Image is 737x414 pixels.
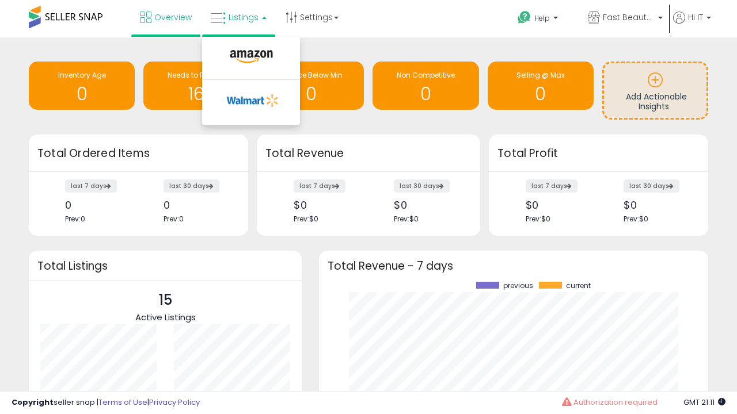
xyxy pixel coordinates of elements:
[394,214,419,224] span: Prev: $0
[149,397,200,408] a: Privacy Policy
[264,85,358,103] h1: 0
[294,179,345,193] label: last 7 days
[12,397,200,408] div: seller snap | |
[526,214,550,224] span: Prev: $0
[149,85,244,103] h1: 16
[624,179,679,193] label: last 30 days
[493,85,588,103] h1: 0
[626,91,687,113] span: Add Actionable Insights
[373,62,478,110] a: Non Competitive 0
[279,70,343,80] span: BB Price Below Min
[229,11,259,23] span: Listings
[497,145,700,162] h3: Total Profit
[65,214,85,224] span: Prev: 0
[154,11,192,23] span: Overview
[143,62,249,110] a: Needs to Reprice 16
[58,70,106,80] span: Inventory Age
[29,62,135,110] a: Inventory Age 0
[35,85,129,103] h1: 0
[683,397,725,408] span: 2025-08-17 21:11 GMT
[503,282,533,290] span: previous
[526,179,578,193] label: last 7 days
[164,214,184,224] span: Prev: 0
[164,199,228,211] div: 0
[397,70,455,80] span: Non Competitive
[12,397,54,408] strong: Copyright
[294,199,360,211] div: $0
[624,214,648,224] span: Prev: $0
[624,199,688,211] div: $0
[65,199,130,211] div: 0
[168,70,226,80] span: Needs to Reprice
[164,179,219,193] label: last 30 days
[516,70,565,80] span: Selling @ Max
[65,179,117,193] label: last 7 days
[135,311,196,323] span: Active Listings
[394,179,450,193] label: last 30 days
[265,145,472,162] h3: Total Revenue
[688,11,703,23] span: Hi IT
[37,145,240,162] h3: Total Ordered Items
[258,62,364,110] a: BB Price Below Min 0
[604,63,706,118] a: Add Actionable Insights
[508,2,578,37] a: Help
[566,282,591,290] span: current
[378,85,473,103] h1: 0
[294,214,318,224] span: Prev: $0
[603,11,655,23] span: Fast Beauty ([GEOGRAPHIC_DATA])
[135,289,196,311] p: 15
[328,262,700,270] h3: Total Revenue - 7 days
[37,262,293,270] h3: Total Listings
[98,397,147,408] a: Terms of Use
[394,199,460,211] div: $0
[488,62,594,110] a: Selling @ Max 0
[526,199,590,211] div: $0
[534,13,550,23] span: Help
[517,10,531,25] i: Get Help
[673,11,711,37] a: Hi IT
